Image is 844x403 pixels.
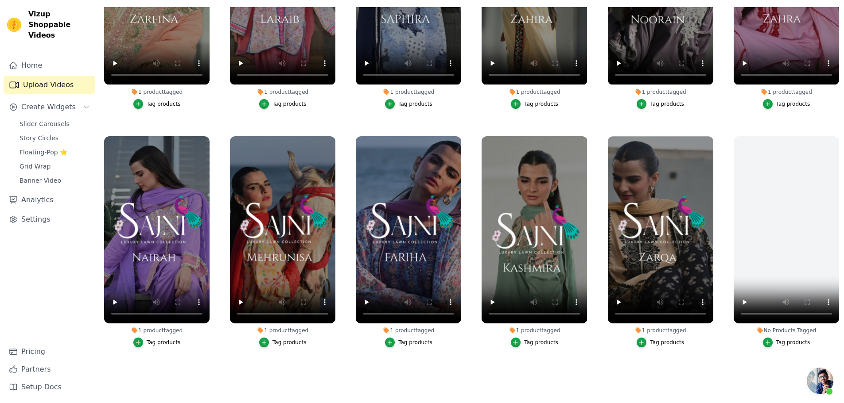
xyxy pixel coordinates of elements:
[14,132,95,144] a: Story Circles
[763,99,810,109] button: Tag products
[524,100,558,107] div: Tag products
[104,88,210,96] div: 1 product tagged
[272,339,307,346] div: Tag products
[608,88,713,96] div: 1 product tagged
[398,339,432,346] div: Tag products
[147,339,181,346] div: Tag products
[511,338,558,347] button: Tag products
[398,100,432,107] div: Tag products
[28,9,92,41] span: Vizup Shoppable Videos
[272,100,307,107] div: Tag products
[19,162,51,171] span: Grid Wrap
[4,57,95,74] a: Home
[385,99,432,109] button: Tag products
[4,343,95,361] a: Pricing
[356,88,461,96] div: 1 product tagged
[230,88,335,96] div: 1 product tagged
[259,338,307,347] button: Tag products
[650,100,684,107] div: Tag products
[4,76,95,94] a: Upload Videos
[104,327,210,334] div: 1 product tagged
[230,327,335,334] div: 1 product tagged
[4,211,95,228] a: Settings
[524,339,558,346] div: Tag products
[19,176,61,185] span: Banner Video
[4,98,95,116] button: Create Widgets
[21,102,76,112] span: Create Widgets
[385,338,432,347] button: Tag products
[7,18,21,32] img: Vizup
[776,100,810,107] div: Tag products
[650,339,684,346] div: Tag products
[637,99,684,109] button: Tag products
[19,119,70,128] span: Slider Carousels
[14,174,95,187] a: Banner Video
[19,134,58,142] span: Story Circles
[776,339,810,346] div: Tag products
[807,368,833,394] div: Open chat
[511,99,558,109] button: Tag products
[14,160,95,173] a: Grid Wrap
[4,378,95,396] a: Setup Docs
[608,327,713,334] div: 1 product tagged
[4,191,95,209] a: Analytics
[19,148,67,157] span: Floating-Pop ⭐
[356,327,461,334] div: 1 product tagged
[133,338,181,347] button: Tag products
[763,338,810,347] button: Tag products
[637,338,684,347] button: Tag products
[734,88,839,96] div: 1 product tagged
[482,327,587,334] div: 1 product tagged
[147,100,181,107] div: Tag products
[482,88,587,96] div: 1 product tagged
[259,99,307,109] button: Tag products
[4,361,95,378] a: Partners
[14,118,95,130] a: Slider Carousels
[734,327,839,334] div: No Products Tagged
[14,146,95,158] a: Floating-Pop ⭐
[133,99,181,109] button: Tag products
